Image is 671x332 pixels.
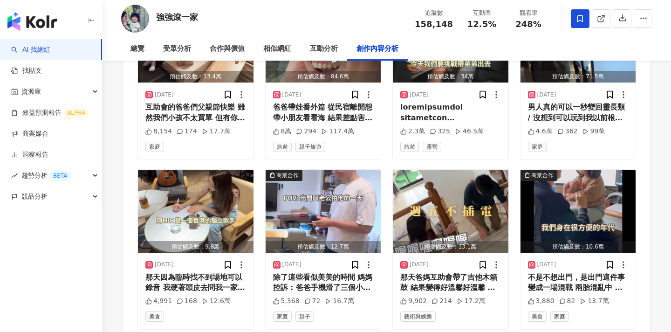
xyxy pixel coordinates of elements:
div: 受眾分析 [163,43,191,55]
div: 合作與價值 [210,43,245,55]
a: 找貼文 [11,66,42,76]
button: 預估觸及數：13.1萬 [393,170,508,253]
div: 相似網紅 [263,43,291,55]
span: 親子旅遊 [295,142,325,152]
span: 旅遊 [400,142,419,152]
div: 5,368 [273,297,300,306]
div: 16.7萬 [325,297,354,306]
span: 藝術與娛樂 [400,311,436,322]
div: 4,991 [145,297,172,306]
div: 強強滾一家 [156,11,198,23]
div: 9,902 [400,297,427,306]
img: post-image [266,170,381,253]
span: 12.5% [467,20,496,29]
img: KOL Avatar [121,5,149,33]
div: 預估觸及數：10.6萬 [520,241,636,253]
img: logo [7,12,57,31]
span: 美食 [145,311,164,322]
span: 家庭 [273,311,292,322]
span: 家庭 [550,311,569,322]
div: 99萬 [582,127,605,136]
div: 男人真的可以一秒變回靈長類 / 沒想到可以玩到我以前根本著魔的吞食天地 好懷念啊啊啊啊記憶爆炸 這是我們前一陣子去韓國找朋友住的地方 第一次老公給五顆星的地方 （老婆給一顆星） #爸爸育兒 [528,102,629,123]
span: 趨勢分析 [21,165,71,186]
div: 82 [559,297,575,306]
div: 除了這些看似美美的時間 媽媽控訴 : 爸爸手機滑了三個小時 爸爸上廁所花了一個小時 爸爸吃完飯睡了25分鐘 然後爸爸幫小孩洗澡只花了5分鐘 吹小朋友頭髮只吹了30秒 (爸爸被貼膠布綁在角落不能發... [273,272,374,293]
div: 商業合作 [276,171,299,180]
a: 商案媒合 [11,129,48,138]
span: 親子 [295,311,314,322]
div: [DATE] [282,261,301,269]
div: [DATE] [537,91,556,99]
div: 8,154 [145,127,172,136]
div: 爸爸帶娃番外篇 從民宿離開想帶小朋友看看海 結果差點害小朋友中彈 差點這次出遊又出大事好恐怖 [273,102,374,123]
span: 248% [515,20,541,29]
img: post-image [520,170,636,253]
div: 72 [304,297,321,306]
div: 互動率 [464,8,500,18]
img: post-image [393,170,508,253]
div: 互動分析 [310,43,338,55]
div: 3,880 [528,297,555,306]
div: 12.6萬 [202,297,231,306]
div: [DATE] [410,91,429,99]
span: 家庭 [528,142,547,152]
div: 預估觸及數：13.4萬 [138,71,253,83]
div: [DATE] [155,261,174,269]
div: 13.7萬 [580,297,609,306]
span: 家庭 [145,142,164,152]
div: [DATE] [537,261,556,269]
div: 294 [296,127,316,136]
div: 預估觸及數：12.7萬 [266,241,381,253]
span: 競品分析 [21,186,48,207]
a: 洞察報告 [11,150,48,159]
div: 362 [557,127,578,136]
div: 預估觸及數：71.5萬 [520,71,636,83]
div: 214 [431,297,452,306]
div: 互助會的爸爸們父親節快樂 雖然我們小孩不太買單 但有你們真好 / 這首是上次聚的時候[PERSON_NAME]臨時提議的 大家像突然要期中考一樣狂背歌詞 以後每次都來一首吧 #爸媽互助會 #週五不插電 [145,102,246,123]
button: 商業合作預估觸及數：10.6萬 [520,170,636,253]
button: 商業合作預估觸及數：12.7萬 [266,170,381,253]
div: 總覽 [130,43,144,55]
div: [DATE] [155,91,174,99]
div: 那天因為臨時找不到場地可以錄音 我硬著頭皮去問我一家很喜歡的早午餐店 結果老闆娘超氣派直接開整個地下室給我們 還關音樂讓我們好好錄 是在[GEOGRAPHIC_DATA]附近的「就那家」早午餐店... [145,272,246,293]
div: BETA [49,171,71,180]
div: 8萬 [273,127,292,136]
div: 觀看率 [511,8,546,18]
div: 117.4萬 [321,127,354,136]
div: 17.2萬 [457,297,486,306]
div: 17.7萬 [202,127,231,136]
div: [DATE] [282,91,301,99]
div: 預估觸及數：9.8萬 [138,241,253,253]
span: rise [11,173,18,179]
div: 4.6萬 [528,127,553,136]
div: 預估觸及數：34萬 [393,71,508,83]
div: 追蹤數 [415,8,453,18]
div: 預估觸及數：84.6萬 [266,71,381,83]
div: 不是不想出門，是出門這件事變成一場混戰 兩胎混亂中 一個單純的送餐就像是某種魔法 省下的不只是移動時間，還有穿衣、安撫、餵奶、收拾善後…… 那是爸媽才懂的節奏掌控術 在這混亂日常 Uber Ea... [528,272,629,293]
div: [DATE] [410,261,429,269]
div: 那天爸媽互助會帶了吉他木箱鼓 結果變得好溫馨好溫馨 但是溫馨好像是別人家的小孩 開[PERSON_NAME]問要不要一起唱 年糕一直敲木箱鼓 花生米安靜玩積木 然後咚咚[PERSON_NAME]... [400,272,501,293]
div: 2.3萬 [400,127,425,136]
div: 46.5萬 [455,127,484,136]
span: 露營 [423,142,441,152]
span: 美食 [528,311,547,322]
div: 商業合作 [531,171,554,180]
div: 創作內容分析 [356,43,398,55]
button: 預估觸及數：9.8萬 [138,170,253,253]
span: 旅遊 [273,142,292,152]
span: 158,148 [415,19,453,29]
img: post-image [138,170,253,253]
span: 資源庫 [21,81,41,102]
div: 174 [177,127,197,136]
div: loremipsumdol sitametcon adipi12elitsedd eiusmodtemporincidid utlaboreetdol magnaaliqua enimadmin... [400,102,501,123]
a: searchAI 找網紅 [11,45,50,55]
div: 325 [430,127,450,136]
div: 預估觸及數：13.1萬 [393,241,508,253]
a: 效益預測報告ALPHA [11,108,89,118]
div: 168 [177,297,197,306]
